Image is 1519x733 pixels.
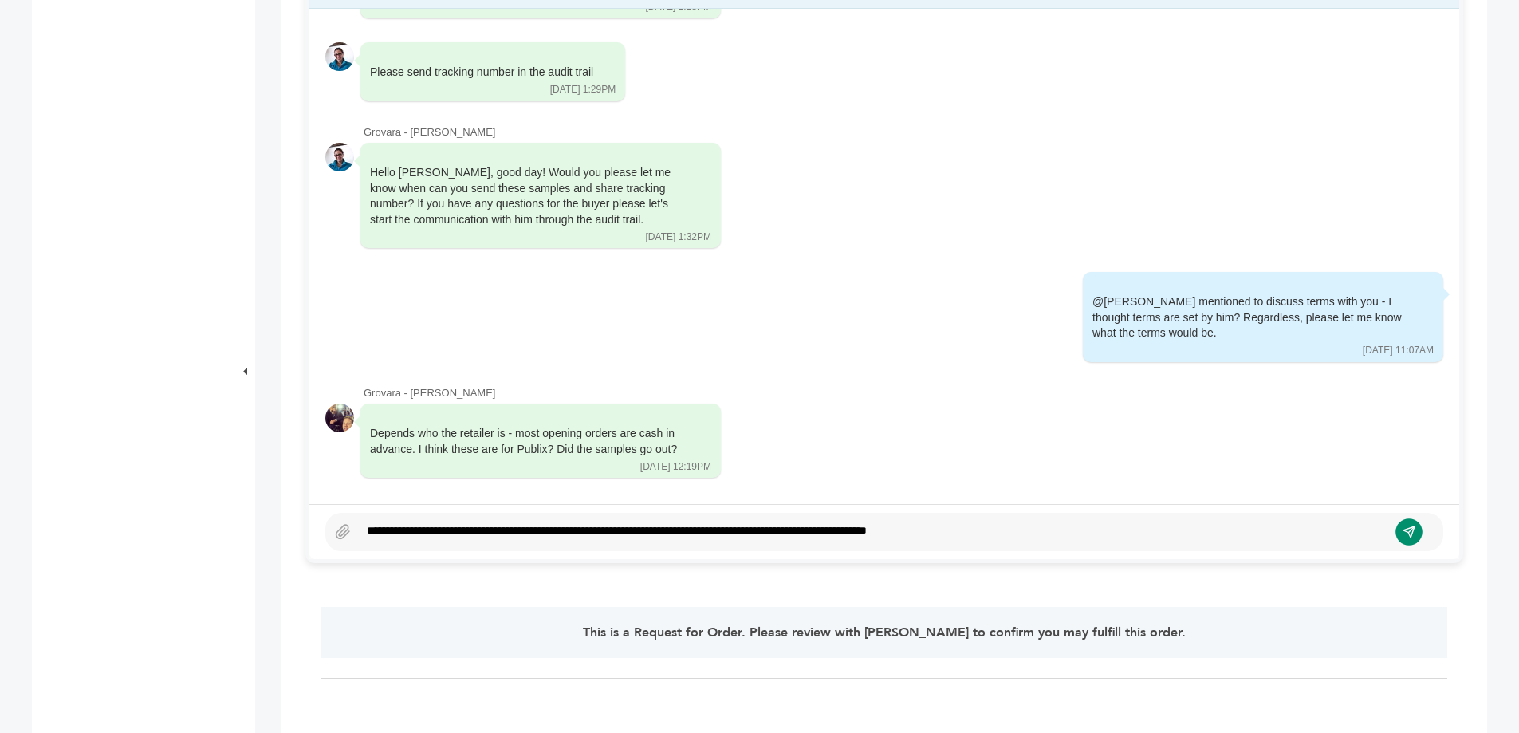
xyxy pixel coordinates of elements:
[364,125,1443,140] div: Grovara - [PERSON_NAME]
[640,460,711,474] div: [DATE] 12:19PM
[1092,294,1411,341] div: @[PERSON_NAME] mentioned to discuss terms with you - I thought terms are set by him? Regardless, ...
[366,623,1402,642] p: This is a Request for Order. Please review with [PERSON_NAME] to confirm you may fulfill this order.
[646,231,711,244] div: [DATE] 1:32PM
[370,165,689,227] div: Hello [PERSON_NAME], good day! Would you please let me know when can you send these samples and s...
[370,65,593,81] div: Please send tracking number in the audit trail
[1363,344,1434,357] div: [DATE] 11:07AM
[550,83,616,97] div: [DATE] 1:29PM
[364,386,1443,400] div: Grovara - [PERSON_NAME]
[370,426,689,457] div: Depends who the retailer is - most opening orders are cash in advance. I think these are for Publ...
